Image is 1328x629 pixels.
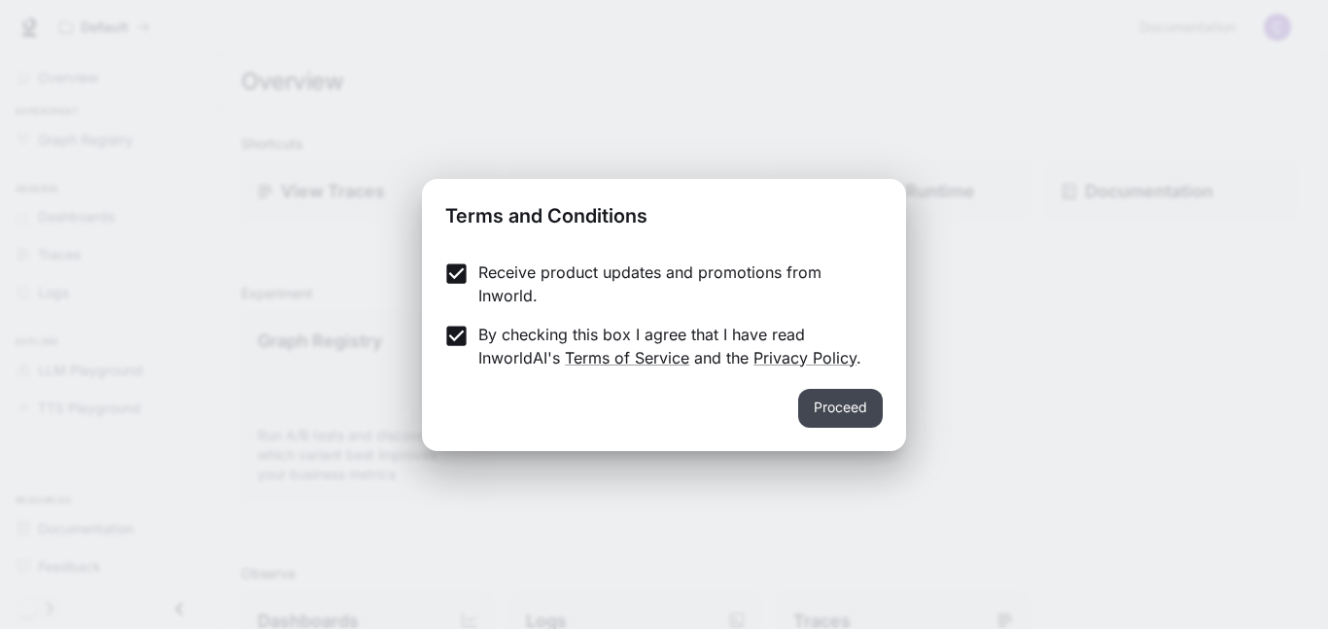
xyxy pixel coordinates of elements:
a: Privacy Policy [753,348,856,367]
p: By checking this box I agree that I have read InworldAI's and the . [478,323,867,369]
p: Receive product updates and promotions from Inworld. [478,261,867,307]
a: Terms of Service [565,348,689,367]
button: Proceed [798,389,883,428]
h2: Terms and Conditions [422,179,906,245]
